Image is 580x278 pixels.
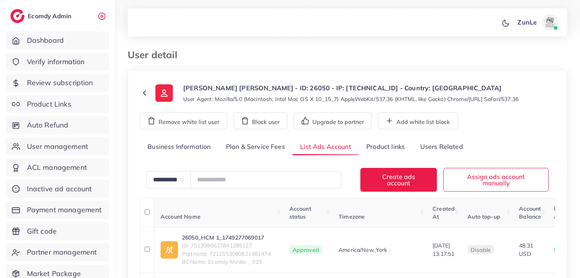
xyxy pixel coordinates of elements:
[161,213,201,220] span: Account Name
[27,205,102,215] span: Payment management
[467,213,500,220] span: Auto top-up
[6,180,109,198] a: Inactive ad account
[182,258,271,266] span: BCName: Ecomdy Media _ 019
[519,205,541,220] span: Account Balance
[6,201,109,219] a: Payment management
[6,74,109,92] a: Review subscription
[6,243,109,261] a: Partner management
[289,245,322,255] span: Approved
[359,139,412,156] a: Product links
[140,112,227,129] button: Remove white list user
[182,242,271,249] span: ID: 7513086637841285127
[155,84,173,102] img: ic-user-info.36bf1079.svg
[554,205,576,220] span: Balance Alert
[554,246,561,253] span: No
[27,99,71,109] span: Product Links
[10,9,25,23] img: logo
[27,35,64,46] span: Dashboard
[6,116,109,134] a: Auto Refund
[27,162,87,173] span: ACL management
[293,139,359,156] a: List Ads Account
[128,49,184,61] h3: User detail
[27,226,57,236] span: Gift code
[28,12,73,20] h2: Ecomdy Admin
[289,205,311,220] span: Account status
[412,139,470,156] a: Users Related
[27,247,97,257] span: Partner management
[6,31,109,50] a: Dashboard
[6,158,109,177] a: ACL management
[542,14,558,30] img: avatar
[27,120,69,130] span: Auto Refund
[140,139,218,156] a: Business Information
[10,9,73,23] a: logoEcomdy Admin
[27,184,92,194] span: Inactive ad account
[6,53,109,71] a: Verify information
[183,95,519,103] small: User Agent: Mozilla/5.0 (Macintosh; Intel Mac OS X 10_15_7) AppleWebKit/537.36 (KHTML, like Gecko...
[6,95,109,113] a: Product Links
[360,168,437,191] button: Create ads account
[182,250,271,258] span: PartnerId: 7212553080821481474
[513,14,561,30] a: ZunLeavatar
[6,222,109,240] a: Gift code
[183,83,519,93] p: [PERSON_NAME] [PERSON_NAME] - ID: 26050 - IP: [TECHNICAL_ID] - Country: [GEOGRAPHIC_DATA]
[27,57,85,67] span: Verify information
[234,112,287,129] button: Block user
[218,139,293,156] a: Plan & Service Fees
[161,241,178,259] img: ic-ad-info.7fc67b75.svg
[519,242,533,257] span: 48.31 USD
[433,242,454,257] span: [DATE] 13:17:51
[294,112,372,129] button: Upgrade to partner
[471,246,491,253] span: disable
[339,246,387,254] span: America/New_York
[182,234,271,242] a: 26050_HCM 1_1749277069017
[443,168,549,191] button: Assign ads account manually
[433,205,455,220] span: Created At
[27,141,88,152] span: User management
[27,78,93,88] span: Review subscription
[517,17,537,27] p: ZunLe
[339,213,365,220] span: Timezone
[378,112,458,129] button: Add white list block
[6,137,109,156] a: User management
